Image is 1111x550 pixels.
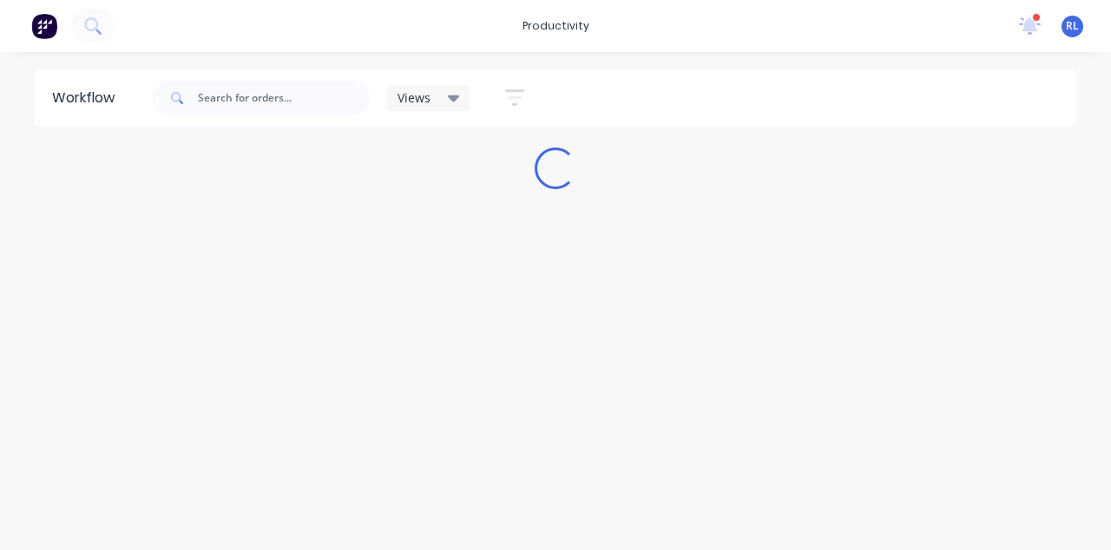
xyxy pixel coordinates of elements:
span: Views [398,88,431,107]
span: RL [1066,18,1079,34]
img: Factory [31,13,57,39]
div: Workflow [52,88,123,108]
div: productivity [514,13,598,39]
input: Search for orders... [198,81,370,115]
